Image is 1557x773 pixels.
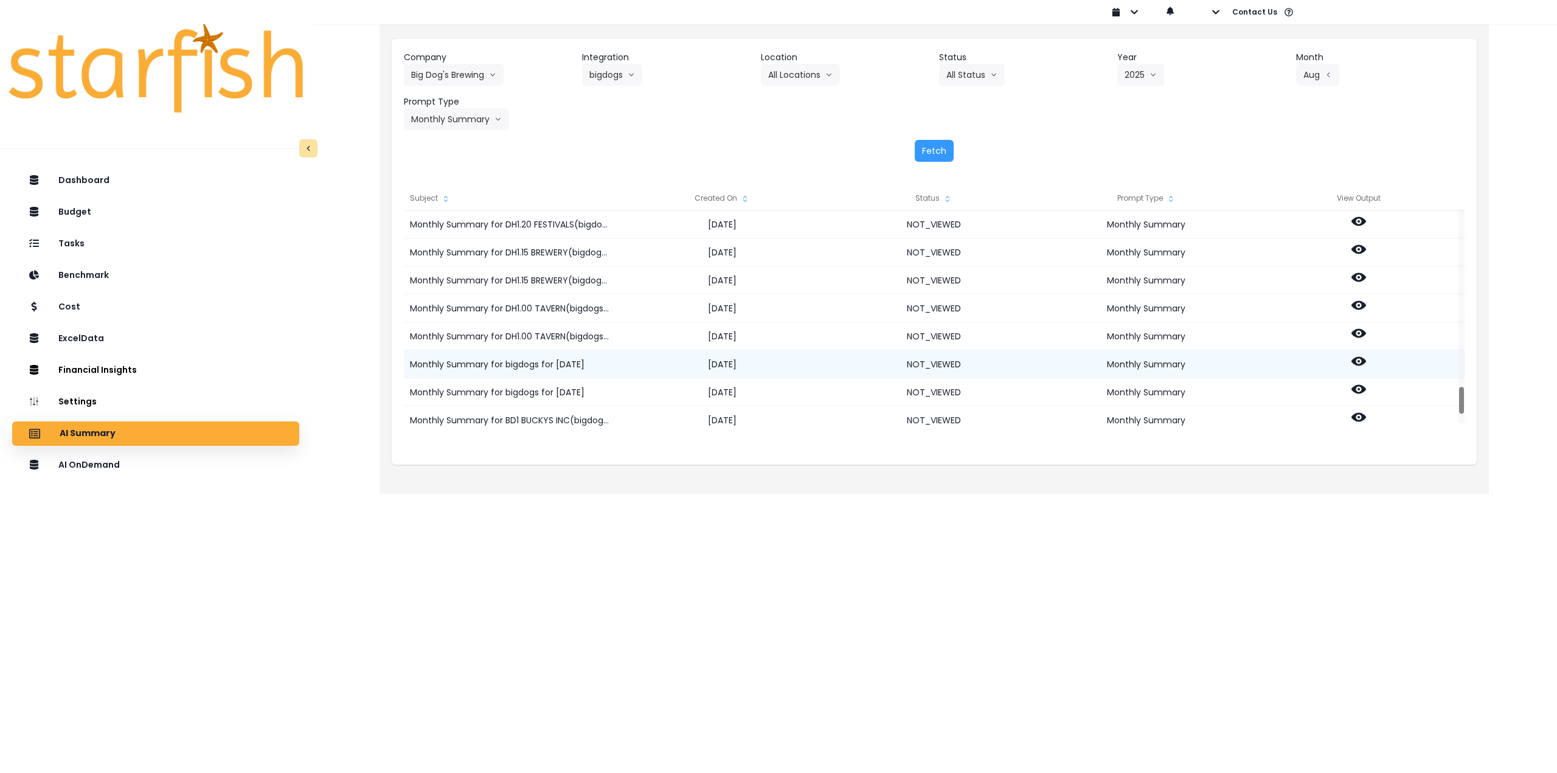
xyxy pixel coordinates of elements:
button: Benchmark [12,263,299,288]
div: Monthly Summary for DH1.20 FESTIVALS(bigdogs) for [DATE] [404,210,616,238]
button: AI Summary [12,421,299,446]
div: Monthly Summary for bigdogs for [DATE] [404,350,616,378]
header: Integration [582,51,751,64]
div: Monthly Summary for DH1.00 TAVERN(bigdogs) for [DATE] [404,322,616,350]
div: Created On [616,186,828,210]
svg: arrow down line [825,69,833,81]
svg: sort [1166,194,1176,204]
svg: arrow down line [628,69,635,81]
div: NOT_VIEWED [828,210,1041,238]
p: Dashboard [58,175,109,185]
div: NOT_VIEWED [828,238,1041,266]
div: [DATE] [616,238,828,266]
button: Monthly Summaryarrow down line [404,108,509,130]
div: Monthly Summary [1040,378,1252,406]
div: Monthly Summary [1040,322,1252,350]
div: [DATE] [616,378,828,406]
div: View Output [1252,186,1465,210]
p: AI OnDemand [58,460,120,470]
div: [DATE] [616,322,828,350]
button: ExcelData [12,327,299,351]
div: NOT_VIEWED [828,406,1041,434]
svg: sort [740,194,750,204]
div: Monthly Summary for BD1 BUCKYS INC(bigdogs) for [DATE] [404,406,616,434]
button: Budget [12,200,299,224]
button: Augarrow left line [1296,64,1339,86]
button: Cost [12,295,299,319]
div: Monthly Summary [1040,210,1252,238]
div: [DATE] [616,406,828,434]
header: Month [1296,51,1465,64]
div: NOT_VIEWED [828,294,1041,322]
div: Monthly Summary [1040,350,1252,378]
div: [DATE] [616,294,828,322]
div: Monthly Summary for DH1.15 BREWERY(bigdogs) for [DATE] [404,266,616,294]
header: Year [1117,51,1286,64]
p: Tasks [58,238,85,249]
div: [DATE] [616,266,828,294]
button: AI OnDemand [12,453,299,477]
div: Monthly Summary [1040,266,1252,294]
div: Monthly Summary for bigdogs for [DATE] [404,378,616,406]
div: [DATE] [616,210,828,238]
button: Financial Insights [12,358,299,383]
button: 2025arrow down line [1117,64,1164,86]
button: All Locationsarrow down line [761,64,840,86]
div: NOT_VIEWED [828,322,1041,350]
button: All Statusarrow down line [939,64,1005,86]
p: ExcelData [58,333,104,344]
div: Monthly Summary [1040,238,1252,266]
div: Prompt Type [1040,186,1252,210]
button: Settings [12,390,299,414]
svg: sort [943,194,952,204]
header: Status [939,51,1108,64]
div: Monthly Summary for DH1.00 TAVERN(bigdogs) for [DATE] [404,294,616,322]
button: Tasks [12,232,299,256]
div: Monthly Summary [1040,406,1252,434]
p: Benchmark [58,270,109,280]
div: NOT_VIEWED [828,378,1041,406]
div: NOT_VIEWED [828,350,1041,378]
svg: arrow down line [489,69,496,81]
div: [DATE] [616,350,828,378]
svg: arrow down line [990,69,997,81]
p: Budget [58,207,91,217]
header: Company [404,51,572,64]
p: AI Summary [60,428,116,439]
button: Dashboard [12,168,299,193]
svg: sort [441,194,451,204]
div: NOT_VIEWED [828,266,1041,294]
div: Monthly Summary [1040,294,1252,322]
svg: arrow left line [1325,69,1332,81]
svg: arrow down line [494,113,502,125]
div: Subject [404,186,616,210]
button: Fetch [915,140,954,162]
svg: arrow down line [1150,69,1157,81]
header: Prompt Type [404,95,572,108]
button: bigdogsarrow down line [582,64,642,86]
div: Status [828,186,1041,210]
div: Monthly Summary for DH1.15 BREWERY(bigdogs) for [DATE] [404,238,616,266]
header: Location [761,51,929,64]
p: Cost [58,302,80,312]
button: Big Dog's Brewingarrow down line [404,64,504,86]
